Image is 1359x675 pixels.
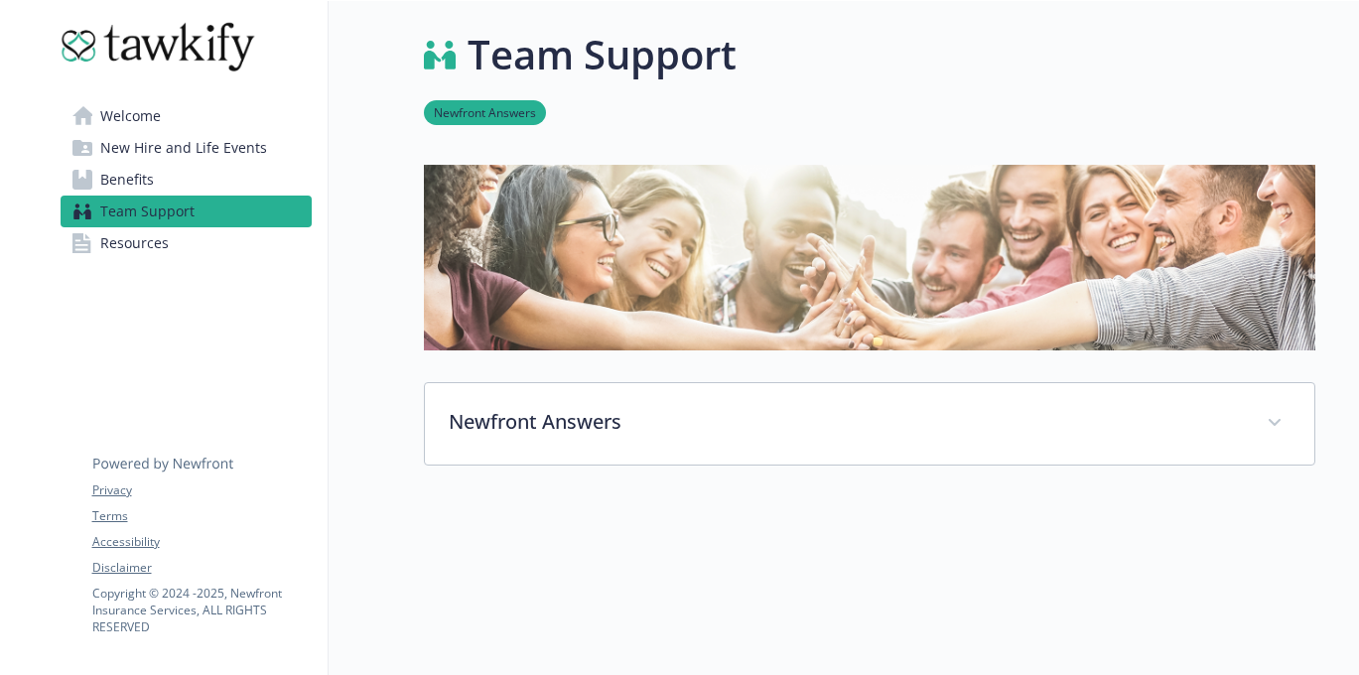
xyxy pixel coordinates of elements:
[424,165,1315,350] img: team support page banner
[100,227,169,259] span: Resources
[92,533,311,551] a: Accessibility
[92,481,311,499] a: Privacy
[92,507,311,525] a: Terms
[61,227,312,259] a: Resources
[92,585,311,635] p: Copyright © 2024 - 2025 , Newfront Insurance Services, ALL RIGHTS RESERVED
[100,196,195,227] span: Team Support
[61,164,312,196] a: Benefits
[61,132,312,164] a: New Hire and Life Events
[468,25,737,84] h1: Team Support
[424,102,546,121] a: Newfront Answers
[100,132,267,164] span: New Hire and Life Events
[92,559,311,577] a: Disclaimer
[425,383,1314,465] div: Newfront Answers
[100,164,154,196] span: Benefits
[61,196,312,227] a: Team Support
[100,100,161,132] span: Welcome
[449,407,1243,437] p: Newfront Answers
[61,100,312,132] a: Welcome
